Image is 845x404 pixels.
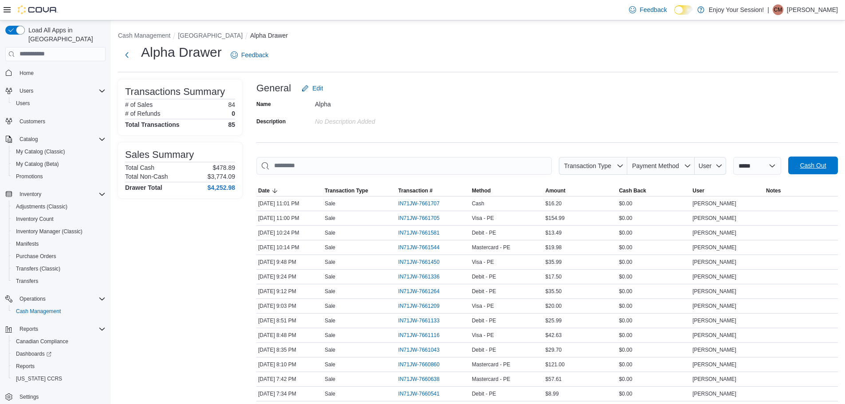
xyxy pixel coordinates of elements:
[256,345,323,355] div: [DATE] 8:35 PM
[619,187,646,194] span: Cash Back
[12,214,106,224] span: Inventory Count
[12,98,106,109] span: Users
[12,306,64,317] a: Cash Management
[12,239,42,249] a: Manifests
[2,85,109,97] button: Users
[325,376,335,383] p: Sale
[16,100,30,107] span: Users
[16,203,67,210] span: Adjustments (Classic)
[250,32,288,39] button: Alpha Drawer
[692,200,736,207] span: [PERSON_NAME]
[12,276,106,286] span: Transfers
[398,200,440,207] span: IN71JW-7661707
[472,302,494,310] span: Visa - PE
[212,164,235,171] p: $478.89
[617,374,691,384] div: $0.00
[398,242,448,253] button: IN71JW-7661544
[2,323,109,335] button: Reports
[773,4,783,15] div: Christina Mitchell
[9,145,109,158] button: My Catalog (Classic)
[692,317,736,324] span: [PERSON_NAME]
[16,324,106,334] span: Reports
[398,229,440,236] span: IN71JW-7661581
[398,390,440,397] span: IN71JW-7660541
[546,187,566,194] span: Amount
[125,101,153,108] h6: # of Sales
[16,324,42,334] button: Reports
[617,388,691,399] div: $0.00
[256,271,323,282] div: [DATE] 9:24 PM
[546,317,562,324] span: $25.99
[20,191,41,198] span: Inventory
[787,4,838,15] p: [PERSON_NAME]
[766,187,781,194] span: Notes
[16,265,60,272] span: Transfers (Classic)
[9,373,109,385] button: [US_STATE] CCRS
[325,332,335,339] p: Sale
[25,26,106,43] span: Load All Apps in [GEOGRAPHIC_DATA]
[800,161,826,170] span: Cash Out
[9,250,109,263] button: Purchase Orders
[16,67,106,78] span: Home
[398,271,448,282] button: IN71JW-7661336
[472,317,496,324] span: Debit - PE
[232,110,235,117] p: 0
[692,376,736,383] span: [PERSON_NAME]
[546,273,562,280] span: $17.50
[398,388,448,399] button: IN71JW-7660541
[256,286,323,297] div: [DATE] 9:12 PM
[118,46,136,64] button: Next
[9,348,109,360] a: Dashboards
[118,31,838,42] nav: An example of EuiBreadcrumbs
[546,376,562,383] span: $57.61
[325,361,335,368] p: Sale
[125,173,168,180] h6: Total Non-Cash
[325,390,335,397] p: Sale
[16,350,51,357] span: Dashboards
[16,294,49,304] button: Operations
[12,239,106,249] span: Manifests
[472,244,511,251] span: Mastercard - PE
[544,185,617,196] button: Amount
[20,118,45,125] span: Customers
[398,213,448,224] button: IN71JW-7661705
[12,201,106,212] span: Adjustments (Classic)
[325,259,335,266] p: Sale
[208,173,235,180] p: $3,774.09
[228,121,235,128] h4: 85
[256,359,323,370] div: [DATE] 8:10 PM
[125,184,162,191] h4: Drawer Total
[325,273,335,280] p: Sale
[617,345,691,355] div: $0.00
[12,276,42,286] a: Transfers
[20,326,38,333] span: Reports
[241,51,268,59] span: Feedback
[398,198,448,209] button: IN71JW-7661707
[692,332,736,339] span: [PERSON_NAME]
[398,317,440,324] span: IN71JW-7661133
[12,349,55,359] a: Dashboards
[398,315,448,326] button: IN71JW-7661133
[546,332,562,339] span: $42.63
[12,361,38,372] a: Reports
[695,157,726,175] button: User
[256,118,286,125] label: Description
[141,43,222,61] h1: Alpha Drawer
[627,157,695,175] button: Payment Method
[125,86,225,97] h3: Transactions Summary
[398,346,440,353] span: IN71JW-7661043
[2,115,109,128] button: Customers
[325,244,335,251] p: Sale
[398,288,440,295] span: IN71JW-7661264
[559,157,627,175] button: Transaction Type
[12,336,72,347] a: Canadian Compliance
[256,227,323,238] div: [DATE] 10:24 PM
[2,293,109,305] button: Operations
[16,363,35,370] span: Reports
[12,226,86,237] a: Inventory Manager (Classic)
[617,257,691,267] div: $0.00
[16,134,106,145] span: Catalog
[16,391,106,402] span: Settings
[617,315,691,326] div: $0.00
